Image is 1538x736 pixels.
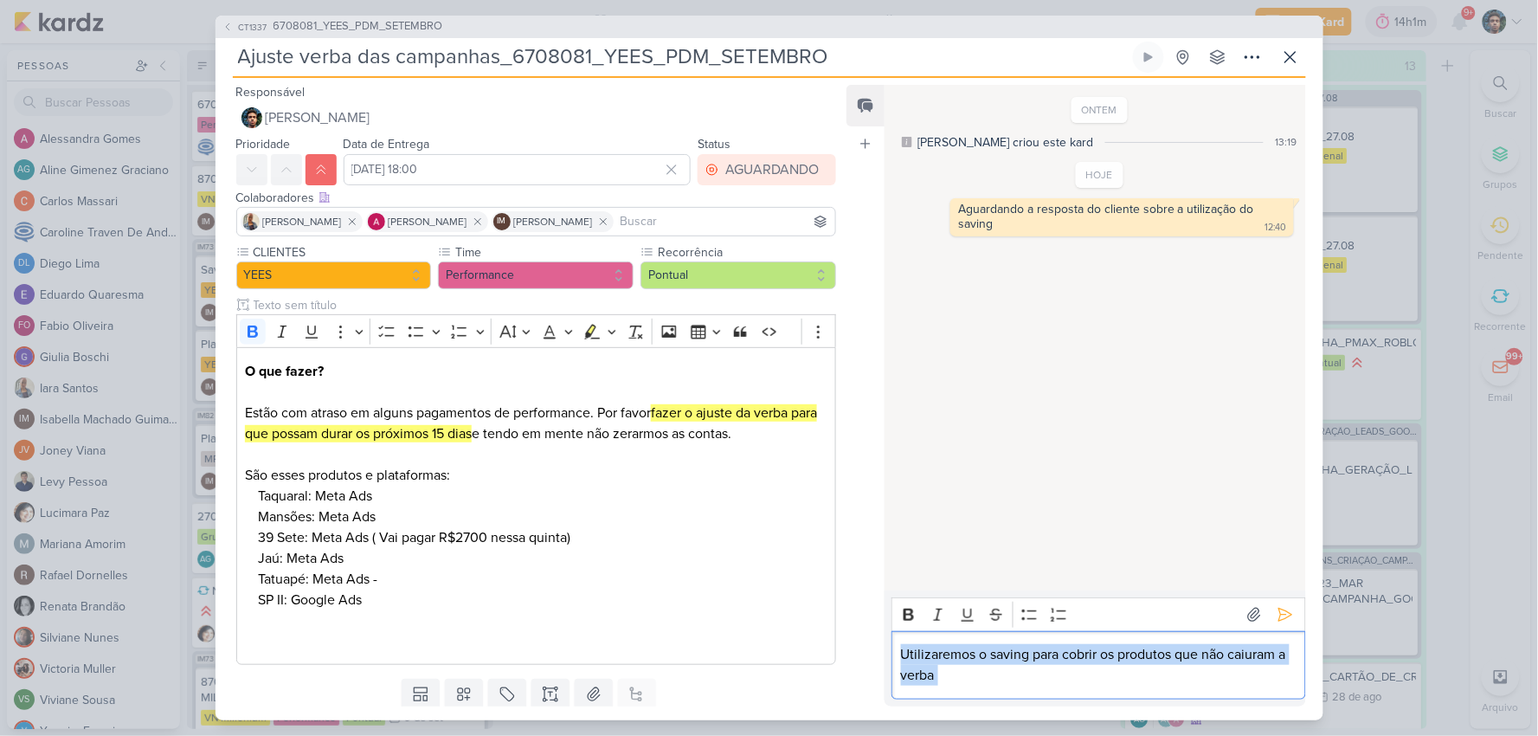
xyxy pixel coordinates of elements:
[266,107,370,128] span: [PERSON_NAME]
[1265,221,1287,235] div: 12:40
[344,154,692,185] input: Select a date
[258,507,827,527] p: Mansões: Meta Ads
[498,217,506,226] p: IM
[258,486,827,507] p: Taquaral: Meta Ads
[236,102,837,133] button: [PERSON_NAME]
[245,361,827,465] p: Estão com atraso em alguns pagamentos de performance. Por favor e tendo em mente não zerarmos as ...
[245,465,827,486] p: São esses produtos e plataformas:
[917,133,1093,152] div: [PERSON_NAME] criou este kard
[344,137,430,152] label: Data de Entrega
[258,548,827,569] p: Jaú: Meta Ads
[1276,134,1297,150] div: 13:19
[698,137,730,152] label: Status
[236,347,837,665] div: Editor editing area: main
[252,243,432,261] label: CLIENTES
[263,214,342,229] span: [PERSON_NAME]
[236,189,837,207] div: Colaboradores
[236,314,837,348] div: Editor toolbar
[258,527,827,548] p: 39 Sete: Meta Ads ( Vai pagar R$2700 nessa quinta)
[241,107,262,128] img: Nelito Junior
[236,85,306,100] label: Responsável
[250,296,837,314] input: Texto sem título
[242,213,260,230] img: Iara Santos
[901,644,1297,686] p: Utilizaremos o saving para cobrir os produtos que não caiuram a verba
[891,631,1305,700] div: Editor editing area: main
[438,261,634,289] button: Performance
[698,154,836,185] button: AGUARDANDO
[389,214,467,229] span: [PERSON_NAME]
[258,569,827,590] p: Tatuapé: Meta Ads -
[514,214,593,229] span: [PERSON_NAME]
[725,159,819,180] div: AGUARDANDO
[493,213,511,230] div: Isabella Machado Guimarães
[258,590,827,652] p: SP II: Google Ads
[368,213,385,230] img: Alessandra Gomes
[617,211,833,232] input: Buscar
[891,597,1305,631] div: Editor toolbar
[245,363,324,380] strong: O que fazer?
[958,202,1258,231] div: Aguardando a resposta do cliente sobre a utilização do saving
[245,404,817,442] mark: fazer o ajuste da verba para que possam durar os próximos 15 dias
[656,243,836,261] label: Recorrência
[454,243,634,261] label: Time
[1142,50,1155,64] div: Ligar relógio
[236,137,291,152] label: Prioridade
[640,261,836,289] button: Pontual
[233,42,1129,73] input: Kard Sem Título
[236,261,432,289] button: YEES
